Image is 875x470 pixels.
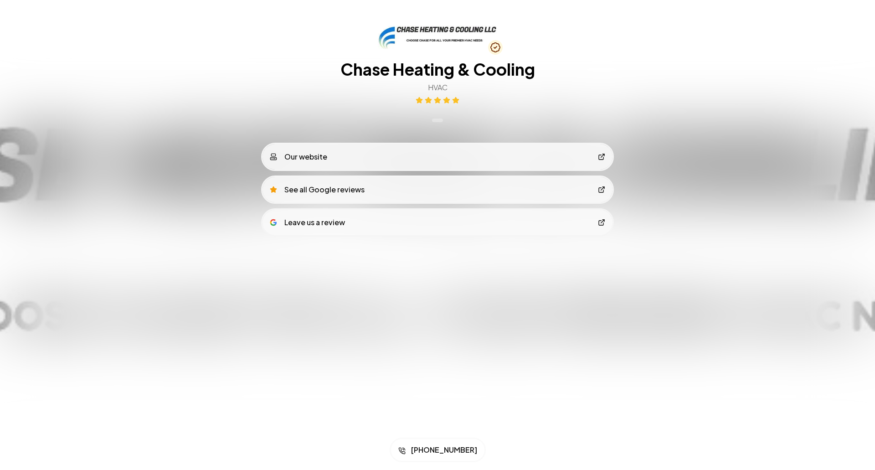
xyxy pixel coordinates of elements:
div: Leave us a review [270,217,345,228]
h3: HVAC [428,82,448,93]
img: Chase Heating & Cooling [378,26,497,49]
h1: Chase Heating & Cooling [340,60,535,78]
a: google logoLeave us a review [262,210,612,235]
a: [PHONE_NUMBER] [391,439,484,461]
div: Our website [270,151,327,162]
img: google logo [270,219,277,226]
a: Our website [262,144,612,170]
div: See all Google reviews [270,184,365,195]
a: See all Google reviews [262,177,612,202]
